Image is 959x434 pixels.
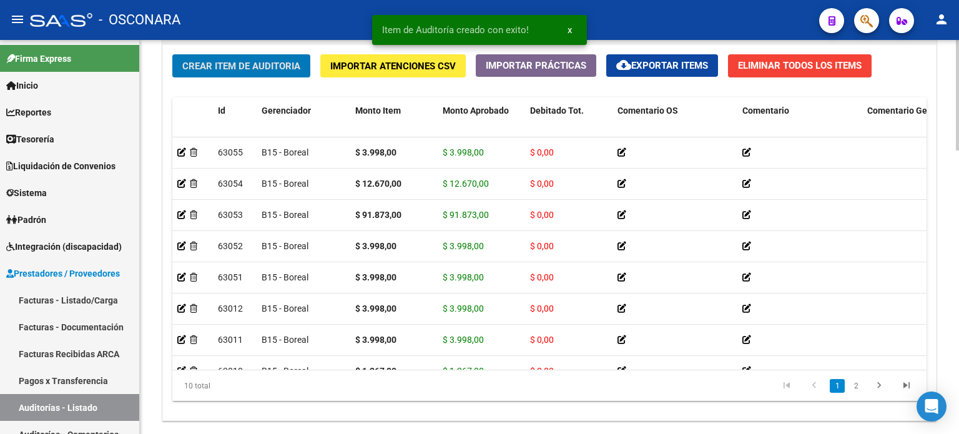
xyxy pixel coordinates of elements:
a: go to first page [775,379,799,393]
span: Gerenciador [262,106,311,116]
span: Debitado Tot. [530,106,584,116]
strong: $ 1.267,00 [355,366,396,376]
span: 63053 [218,210,243,220]
span: 63055 [218,147,243,157]
span: $ 0,00 [530,335,554,345]
a: go to last page [895,379,918,393]
span: Exportar Items [616,60,708,71]
span: B15 - Boreal [262,179,308,189]
span: $ 0,00 [530,272,554,282]
datatable-header-cell: Monto Item [350,97,438,152]
strong: $ 3.998,00 [355,241,396,251]
div: 10 total [172,370,321,402]
span: Eliminar Todos los Items [738,60,862,71]
span: 63054 [218,179,243,189]
strong: $ 12.670,00 [355,179,401,189]
span: B15 - Boreal [262,272,308,282]
span: Tesorería [6,132,54,146]
span: Importar Prácticas [486,60,586,71]
span: B15 - Boreal [262,366,308,376]
button: Eliminar Todos los Items [728,54,872,77]
mat-icon: cloud_download [616,57,631,72]
span: Inicio [6,79,38,92]
datatable-header-cell: Comentario [737,97,862,152]
span: Item de Auditoría creado con exito! [382,24,529,36]
span: Monto Item [355,106,401,116]
span: B15 - Boreal [262,303,308,313]
li: page 1 [828,375,847,397]
span: x [568,24,572,36]
span: $ 3.998,00 [443,303,484,313]
span: Comentario OS [617,106,678,116]
span: $ 0,00 [530,303,554,313]
span: 63011 [218,335,243,345]
strong: $ 3.998,00 [355,303,396,313]
button: Importar Atenciones CSV [320,54,466,77]
span: B15 - Boreal [262,241,308,251]
span: $ 3.998,00 [443,272,484,282]
span: 63012 [218,303,243,313]
span: B15 - Boreal [262,335,308,345]
a: go to next page [867,379,891,393]
a: 2 [848,379,863,393]
span: Comentario [742,106,789,116]
span: $ 0,00 [530,210,554,220]
span: $ 91.873,00 [443,210,489,220]
span: 63051 [218,272,243,282]
datatable-header-cell: Gerenciador [257,97,350,152]
strong: $ 3.998,00 [355,147,396,157]
strong: $ 3.998,00 [355,335,396,345]
datatable-header-cell: Id [213,97,257,152]
span: $ 0,00 [530,147,554,157]
span: Integración (discapacidad) [6,240,122,254]
span: Crear Item de Auditoria [182,61,300,72]
span: Reportes [6,106,51,119]
mat-icon: person [934,12,949,27]
span: Monto Aprobado [443,106,509,116]
span: Padrón [6,213,46,227]
span: $ 0,00 [530,241,554,251]
span: B15 - Boreal [262,210,308,220]
datatable-header-cell: Comentario OS [612,97,737,152]
span: Importar Atenciones CSV [330,61,456,72]
strong: $ 3.998,00 [355,272,396,282]
span: B15 - Boreal [262,147,308,157]
mat-icon: menu [10,12,25,27]
span: $ 3.998,00 [443,241,484,251]
a: 1 [830,379,845,393]
span: $ 1.267,00 [443,366,484,376]
span: $ 12.670,00 [443,179,489,189]
span: Prestadores / Proveedores [6,267,120,280]
button: x [558,19,582,41]
span: $ 0,00 [530,366,554,376]
span: 63052 [218,241,243,251]
span: Sistema [6,186,47,200]
span: $ 0,00 [530,179,554,189]
span: Firma Express [6,52,71,66]
button: Crear Item de Auditoria [172,54,310,77]
datatable-header-cell: Debitado Tot. [525,97,612,152]
span: $ 3.998,00 [443,147,484,157]
span: - OSCONARA [99,6,180,34]
span: Id [218,106,225,116]
a: go to previous page [802,379,826,393]
span: $ 3.998,00 [443,335,484,345]
span: Liquidación de Convenios [6,159,116,173]
span: 63010 [218,366,243,376]
button: Exportar Items [606,54,718,77]
datatable-header-cell: Monto Aprobado [438,97,525,152]
li: page 2 [847,375,865,397]
div: Open Intercom Messenger [917,392,947,422]
button: Importar Prácticas [476,54,596,77]
strong: $ 91.873,00 [355,210,401,220]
